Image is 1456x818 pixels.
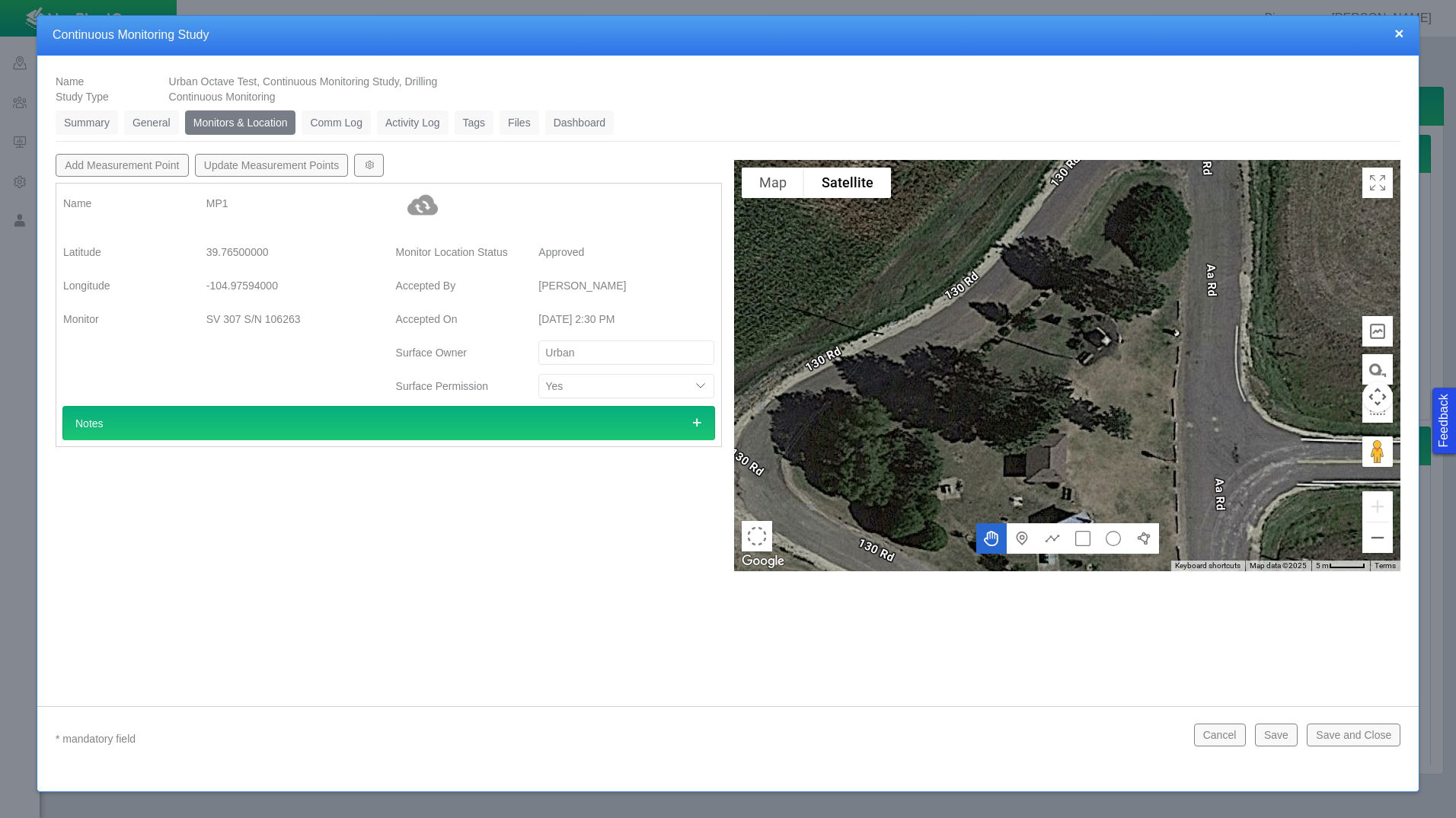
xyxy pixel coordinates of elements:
span: Urban Octave Test, Continuous Monitoring Study, Drilling [169,75,438,88]
div: -104.97594000 [206,272,382,299]
a: Comm Log [302,110,370,135]
div: [PERSON_NAME] [538,272,714,299]
a: Monitors & Location [185,110,296,135]
div: [DATE] 2:30 PM [538,305,714,333]
button: Save and Close [1307,724,1400,746]
button: Move the map [976,523,1007,554]
a: Summary [56,110,118,135]
button: Map camera controls [1362,382,1393,412]
div: Approved [538,238,714,266]
a: Open this area in Google Maps (opens a new window) [738,551,788,571]
button: Draw a multipoint line [1037,523,1068,554]
label: Surface Owner [384,339,527,366]
button: Show satellite imagery [804,168,891,198]
button: Keyboard shortcuts [1175,561,1240,571]
button: Draw a circle [1098,523,1129,554]
div: MP1 [206,190,382,217]
button: Measure [1362,354,1393,385]
label: Accepted By [384,272,527,299]
button: Add a marker [1007,523,1037,554]
a: Terms [1375,561,1396,570]
button: Zoom in [1362,491,1393,522]
a: Activity Log [377,110,449,135]
button: Drag Pegman onto the map to open Street View [1362,436,1393,467]
button: Add Measurement Point [56,154,189,177]
label: Name [51,190,194,217]
label: Longitude [51,272,194,299]
span: Map data ©2025 [1250,561,1307,570]
a: General [124,110,179,135]
a: Dashboard [545,110,615,135]
a: Files [500,110,539,135]
p: * mandatory field [56,730,1182,749]
button: Show street map [742,168,804,198]
button: Measure [1362,392,1393,423]
button: Zoom out [1362,522,1393,553]
button: Update Measurement Points [195,154,349,177]
span: Name [56,75,84,88]
a: Tags [455,110,494,135]
button: close [1394,25,1403,41]
div: 39.76500000 [206,238,382,266]
button: Save [1255,724,1298,746]
label: Monitor Location Status [384,238,527,266]
label: Latitude [51,238,194,266]
button: Toggle Fullscreen in browser window [1362,168,1393,198]
button: Select area [742,521,772,551]
button: Map Scale: 5 m per 44 pixels [1311,561,1370,571]
img: Google [738,551,788,571]
label: Monitor [51,305,194,333]
h4: Continuous Monitoring Study [53,27,1403,43]
span: Continuous Monitoring [169,91,276,103]
button: Cancel [1194,724,1246,746]
button: Draw a polygon [1129,523,1159,554]
div: SV 307 S/N 106263 [206,305,382,333]
button: Elevation [1362,316,1393,347]
div: Notes [62,406,715,440]
span: Study Type [56,91,109,103]
label: Surface Permission [384,372,527,400]
img: Synced with API [407,190,438,220]
span: 5 m [1316,561,1329,570]
label: Accepted On [384,305,527,333]
button: Draw a rectangle [1068,523,1098,554]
